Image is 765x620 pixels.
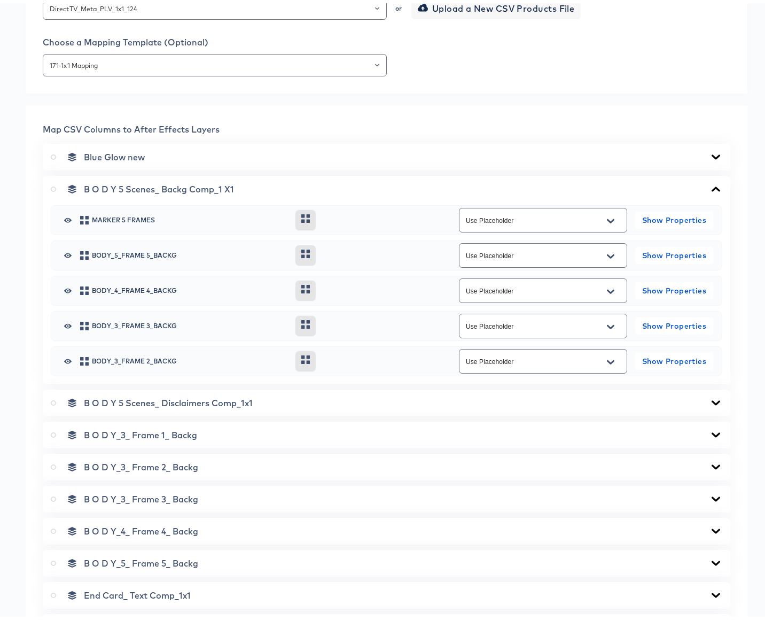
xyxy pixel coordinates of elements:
[43,34,730,44] div: Choose a Mapping Template (Optional)
[92,214,287,220] span: marker 5 Frames
[84,149,145,159] span: Blue Glow new
[92,284,287,291] span: BODY_4_Frame 4_Backg
[84,491,198,501] span: B O D Y_3_ Frame 3_ Backg
[635,244,713,261] button: Show Properties
[43,121,220,131] span: Map CSV Columns to After Effects Layers
[639,211,709,224] span: Show Properties
[635,314,713,331] button: Show Properties
[635,350,713,367] button: Show Properties
[84,523,198,533] span: B O D Y_4_ Frame 4_ Backg
[84,587,191,598] span: End Card_ Text Comp_1x1
[84,555,198,565] span: B O D Y_5_ Frame 5_ Backg
[84,181,234,191] span: B O D Y 5 Scenes_ Backg Comp_1 X1
[92,320,287,326] span: BODY_3_Frame 3_Backg
[635,279,713,296] button: Show Properties
[84,394,253,405] span: B O D Y 5 Scenes_ Disclaimers Comp_1x1
[639,352,709,365] span: Show Properties
[48,56,382,68] input: Select a Mapping Template
[639,246,709,259] span: Show Properties
[639,316,709,330] span: Show Properties
[375,55,379,69] button: Open
[603,280,619,297] button: Open
[639,281,709,294] span: Show Properties
[92,355,287,361] span: BODY_3_Frame 2_Backg
[92,249,287,255] span: BODY_5_Frame 5_Backg
[603,210,619,227] button: Open
[84,427,197,437] span: B O D Y_3_ Frame 1_ Backg
[395,2,403,9] div: or
[603,351,619,368] button: Open
[84,459,198,469] span: B O D Y_3_ Frame 2_ Backg
[603,245,619,262] button: Open
[603,315,619,332] button: Open
[635,208,713,226] button: Show Properties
